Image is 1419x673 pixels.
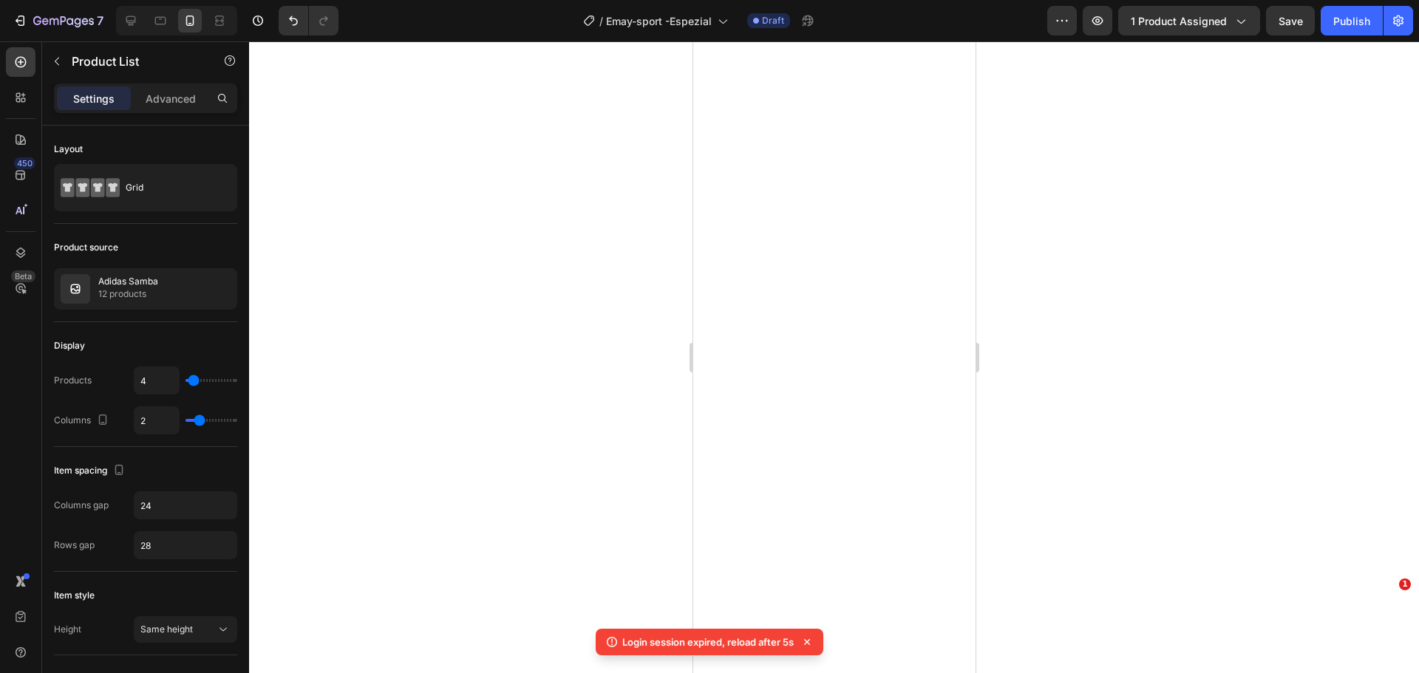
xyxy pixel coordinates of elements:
div: Products [54,374,92,387]
img: collection feature img [61,274,90,304]
button: Publish [1321,6,1383,35]
button: 1 product assigned [1118,6,1260,35]
button: Save [1266,6,1315,35]
div: Rows gap [54,539,95,552]
input: Auto [135,532,236,558]
button: Same height [134,616,237,643]
input: Auto [135,367,179,394]
div: Beta [11,270,35,282]
div: Grid [126,171,216,205]
p: Adidas Samba [98,276,158,287]
button: 7 [6,6,110,35]
p: Login session expired, reload after 5s [622,635,794,649]
p: 12 products [98,287,158,301]
span: 1 product assigned [1131,13,1227,29]
input: Auto [135,492,236,519]
div: Product source [54,241,118,254]
p: Advanced [146,91,196,106]
span: / [599,13,603,29]
div: Undo/Redo [279,6,338,35]
p: Product List [72,52,197,70]
p: Settings [73,91,115,106]
p: 7 [97,12,103,30]
span: Emay-sport -Espezial [606,13,712,29]
div: Item spacing [54,461,128,481]
div: Columns [54,411,112,431]
div: Height [54,623,81,636]
div: Publish [1333,13,1370,29]
span: Draft [762,14,784,27]
span: 1 [1399,578,1411,590]
div: 450 [14,157,35,169]
input: Auto [135,407,179,434]
div: Item style [54,589,95,602]
div: Display [54,339,85,352]
div: Layout [54,143,83,156]
span: Same height [140,624,193,635]
span: Save [1279,15,1303,27]
iframe: Design area [693,41,976,673]
div: Columns gap [54,499,109,512]
iframe: Intercom live chat [1369,601,1404,636]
